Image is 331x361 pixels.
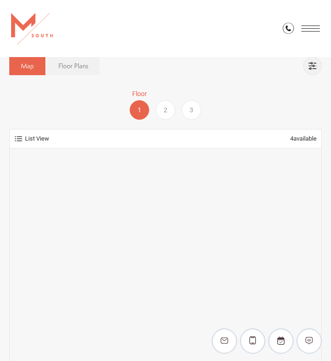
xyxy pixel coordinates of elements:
a: Mobile Filters [303,57,322,75]
span: available [290,134,317,143]
span: Map [21,61,34,71]
a: List View [14,134,49,143]
span: Floor Plans [58,61,88,71]
a: Floor 3 [178,89,204,120]
button: Open Menu [301,26,320,32]
span: 3 [190,105,193,115]
a: Floor 2 [153,89,178,120]
img: MSouth [11,13,53,44]
span: 4 [290,135,293,142]
span: 2 [164,105,167,115]
a: Call Us at 813-570-8014 [283,23,294,35]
